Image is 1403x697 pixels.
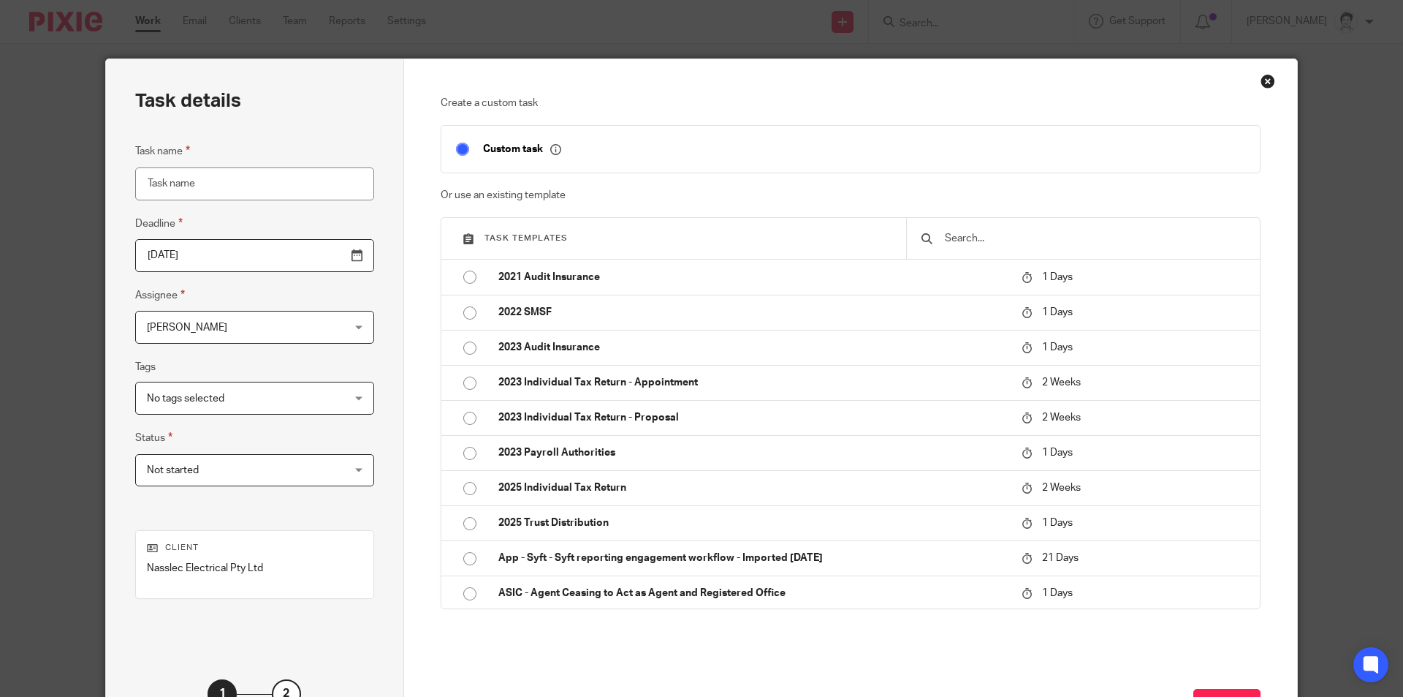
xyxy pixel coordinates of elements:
label: Assignee [135,287,185,304]
input: Task name [135,167,374,200]
label: Status [135,429,172,446]
p: 2021 Audit Insurance [498,270,1007,285]
p: 2023 Audit Insurance [498,340,1007,355]
input: Pick a date [135,239,374,272]
span: 1 Days [1042,272,1073,282]
span: 1 Days [1042,518,1073,528]
p: 2023 Payroll Authorities [498,445,1007,460]
span: Not started [147,465,199,475]
span: Task templates [484,234,568,242]
span: 1 Days [1042,307,1073,317]
span: 1 Days [1042,448,1073,458]
span: 1 Days [1042,342,1073,353]
p: Client [147,542,362,554]
p: 2022 SMSF [498,305,1007,320]
p: 2023 Individual Tax Return - Proposal [498,410,1007,425]
label: Deadline [135,215,183,232]
h2: Task details [135,88,241,113]
label: Task name [135,143,190,159]
input: Search... [943,230,1245,246]
p: Create a custom task [441,96,1261,110]
p: 2023 Individual Tax Return - Appointment [498,375,1007,390]
span: 2 Weeks [1042,483,1081,493]
label: Tags [135,360,156,374]
span: 2 Weeks [1042,377,1081,388]
span: No tags selected [147,393,224,404]
p: App - Syft - Syft reporting engagement workflow - Imported [DATE] [498,551,1007,565]
p: Or use an existing template [441,188,1261,203]
p: 2025 Individual Tax Return [498,481,1007,495]
p: ASIC - Agent Ceasing to Act as Agent and Registered Office [498,586,1007,600]
span: [PERSON_NAME] [147,323,227,333]
p: Nasslec Electrical Pty Ltd [147,561,362,576]
span: 1 Days [1042,588,1073,598]
p: Custom task [483,143,561,156]
span: 2 Weeks [1042,412,1081,423]
div: Close this dialog window [1261,74,1275,88]
p: 2025 Trust Distribution [498,516,1007,530]
span: 21 Days [1042,553,1079,563]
